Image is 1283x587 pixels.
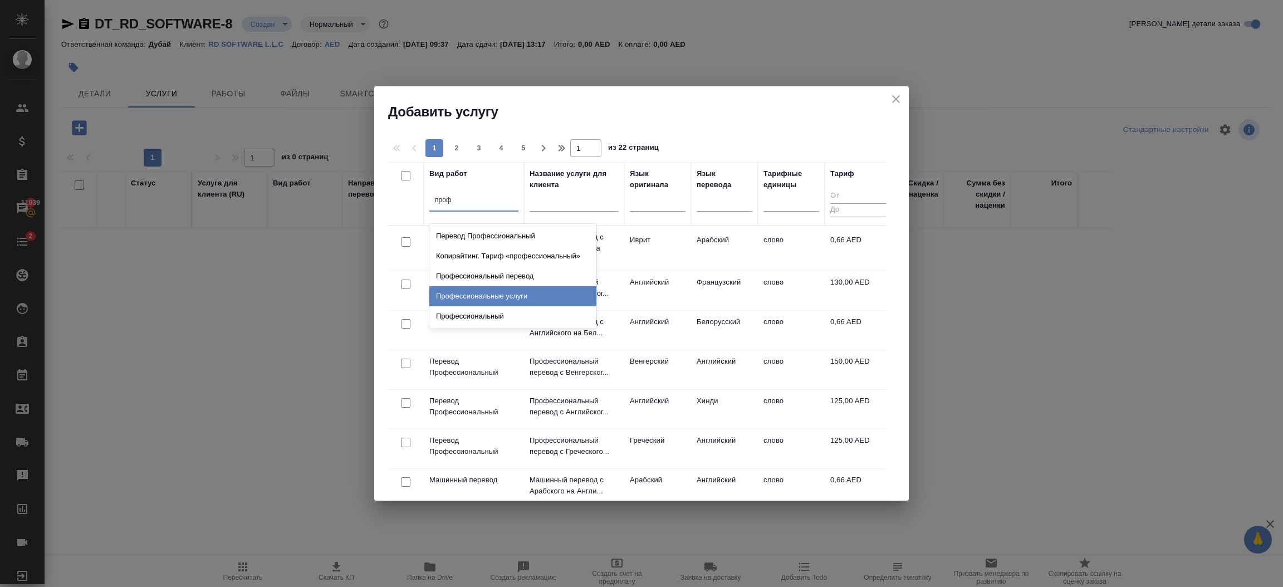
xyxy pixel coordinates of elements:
[492,139,510,157] button: 4
[429,435,518,457] p: Перевод Профессиональный
[429,266,596,286] div: Профессиональный перевод
[825,469,892,508] td: 0,66 AED
[758,271,825,310] td: слово
[429,356,518,378] p: Перевод Профессиональный
[758,429,825,468] td: слово
[530,356,619,378] p: Профессиональный перевод с Венгерског...
[830,168,854,179] div: Тариф
[624,350,691,389] td: Венгерский
[530,475,619,497] p: Машинный перевод с Арабского на Англи...
[630,168,685,190] div: Язык оригинала
[758,469,825,508] td: слово
[470,143,488,154] span: 3
[448,139,466,157] button: 2
[691,429,758,468] td: Английский
[888,91,904,107] button: close
[624,429,691,468] td: Греческий
[515,139,532,157] button: 5
[825,271,892,310] td: 130,00 AED
[624,311,691,350] td: Английский
[825,311,892,350] td: 0,66 AED
[429,286,596,306] div: Профессиональные услуги
[530,435,619,457] p: Профессиональный перевод с Греческого...
[429,306,596,326] div: Профессиональный
[624,229,691,268] td: Иврит
[530,168,619,190] div: Название услуги для клиента
[825,229,892,268] td: 0,66 AED
[429,246,596,266] div: Копирайтинг. Тариф «профессиональный»
[825,429,892,468] td: 125,00 AED
[624,469,691,508] td: Арабский
[388,103,909,121] h2: Добавить услугу
[697,168,752,190] div: Язык перевода
[448,143,466,154] span: 2
[691,311,758,350] td: Белорусский
[763,168,819,190] div: Тарифные единицы
[758,311,825,350] td: слово
[691,469,758,508] td: Английский
[608,141,659,157] span: из 22 страниц
[515,143,532,154] span: 5
[825,390,892,429] td: 125,00 AED
[530,395,619,418] p: Профессиональный перевод с Английског...
[429,226,596,246] div: Перевод Профессиональный
[624,271,691,310] td: Английский
[830,189,886,203] input: От
[470,139,488,157] button: 3
[492,143,510,154] span: 4
[691,350,758,389] td: Английский
[429,475,518,486] p: Машинный перевод
[624,390,691,429] td: Английский
[830,203,886,217] input: До
[825,350,892,389] td: 150,00 AED
[429,395,518,418] p: Перевод Профессиональный
[429,168,467,179] div: Вид работ
[691,229,758,268] td: Арабский
[758,350,825,389] td: слово
[758,229,825,268] td: слово
[758,390,825,429] td: слово
[691,390,758,429] td: Хинди
[691,271,758,310] td: Французский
